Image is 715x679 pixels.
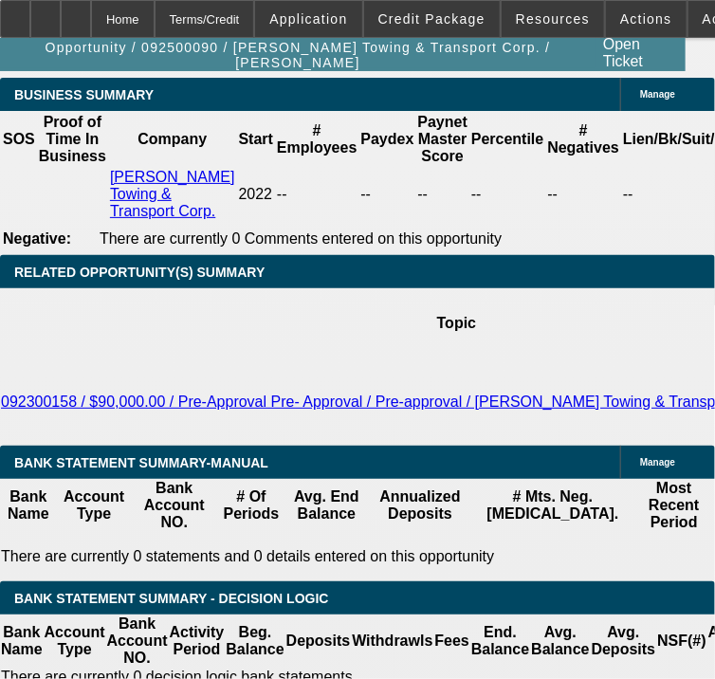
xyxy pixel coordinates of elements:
span: Application [269,11,347,27]
button: Application [255,1,361,37]
button: Actions [606,1,687,37]
th: Account Type [57,479,132,532]
b: # Employees [277,122,357,156]
th: Fees [434,615,470,668]
span: Manage [640,89,675,100]
th: Account Type [44,615,106,668]
th: Avg. Deposits [591,615,657,668]
span: Credit Package [378,11,486,27]
a: [PERSON_NAME] Towing & Transport Corp. [110,169,235,219]
span: -- [277,186,287,202]
span: RELATED OPPORTUNITY(S) SUMMARY [14,265,265,280]
td: -- [359,168,414,221]
span: Manage [640,457,675,468]
th: Avg. Balance [530,615,590,668]
b: Start [239,131,273,147]
b: Company [137,131,207,147]
th: Beg. Balance [225,615,284,668]
b: Paydex [360,131,413,147]
span: There are currently 0 Comments entered on this opportunity [100,230,502,247]
th: # Mts. Neg. [MEDICAL_DATA]. [472,479,632,532]
b: # Negatives [547,122,619,156]
th: Bank Account NO. [106,615,169,668]
th: Withdrawls [351,615,433,668]
th: NSF(#) [656,615,707,668]
th: Deposits [285,615,352,668]
span: Opportunity / 092500090 / [PERSON_NAME] Towing & Transport Corp. / [PERSON_NAME] [8,40,588,70]
th: Activity Period [169,615,226,668]
b: Paynet Master Score [418,114,467,164]
span: Bank Statement Summary - Decision Logic [14,591,329,606]
p: There are currently 0 statements and 0 details entered on this opportunity [1,548,714,565]
th: End. Balance [470,615,530,668]
a: Open Ticket [596,28,684,78]
th: Proof of Time In Business [38,113,107,166]
td: 2022 [238,168,274,221]
div: -- [418,186,467,203]
th: # Of Periods [217,479,285,532]
button: Credit Package [364,1,500,37]
th: Bank Account NO. [132,479,217,532]
button: Resources [502,1,604,37]
span: BANK STATEMENT SUMMARY-MANUAL [14,455,268,470]
span: Resources [516,11,590,27]
b: Negative: [3,230,71,247]
th: Annualized Deposits [368,479,472,532]
th: Most Recent Period [633,479,715,532]
span: Actions [620,11,672,27]
span: BUSINESS SUMMARY [14,87,154,102]
th: SOS [2,113,36,166]
th: Avg. End Balance [285,479,368,532]
div: -- [471,186,543,203]
div: -- [547,186,619,203]
b: Percentile [471,131,543,147]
